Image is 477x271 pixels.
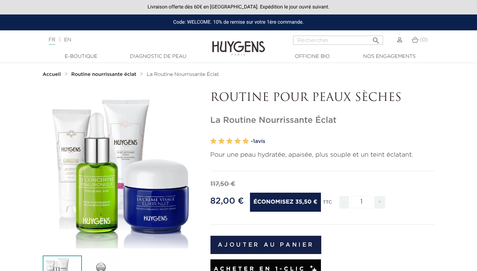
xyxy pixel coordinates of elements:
[212,30,265,57] img: Huygens
[374,196,386,209] span: +
[243,136,249,146] label: 5
[147,72,219,77] a: La Routine Nourrissante Éclat
[372,34,380,43] i: 
[46,53,117,60] a: E-Boutique
[210,197,244,205] span: 82,00 €
[210,236,322,254] button: Ajouter au panier
[45,36,193,44] div: |
[253,139,255,144] span: 1
[234,136,241,146] label: 4
[43,72,62,77] a: Accueil
[323,195,332,214] div: TTC
[210,115,435,126] h1: La Routine Nourrissante Éclat
[370,34,382,43] button: 
[210,150,435,160] p: Pour une peau hydratée, apaisée, plus souple et un teint éclatant.
[339,196,349,209] span: -
[277,53,348,60] a: Officine Bio
[49,37,55,45] a: FR
[210,136,217,146] label: 1
[250,193,321,212] span: Économisez 35,50 €
[210,181,235,187] span: 117,50 €
[354,53,425,60] a: Nos engagements
[218,136,225,146] label: 2
[420,37,428,42] span: (0)
[351,196,372,208] input: Quantité
[71,72,136,77] strong: Routine nourrissante éclat
[226,136,233,146] label: 3
[293,36,383,45] input: Rechercher
[64,37,71,42] a: EN
[71,72,138,77] a: Routine nourrissante éclat
[251,136,435,147] a: -1avis
[210,91,435,105] p: ROUTINE POUR PEAUX SÈCHES
[43,72,61,77] strong: Accueil
[123,53,193,60] a: Diagnostic de peau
